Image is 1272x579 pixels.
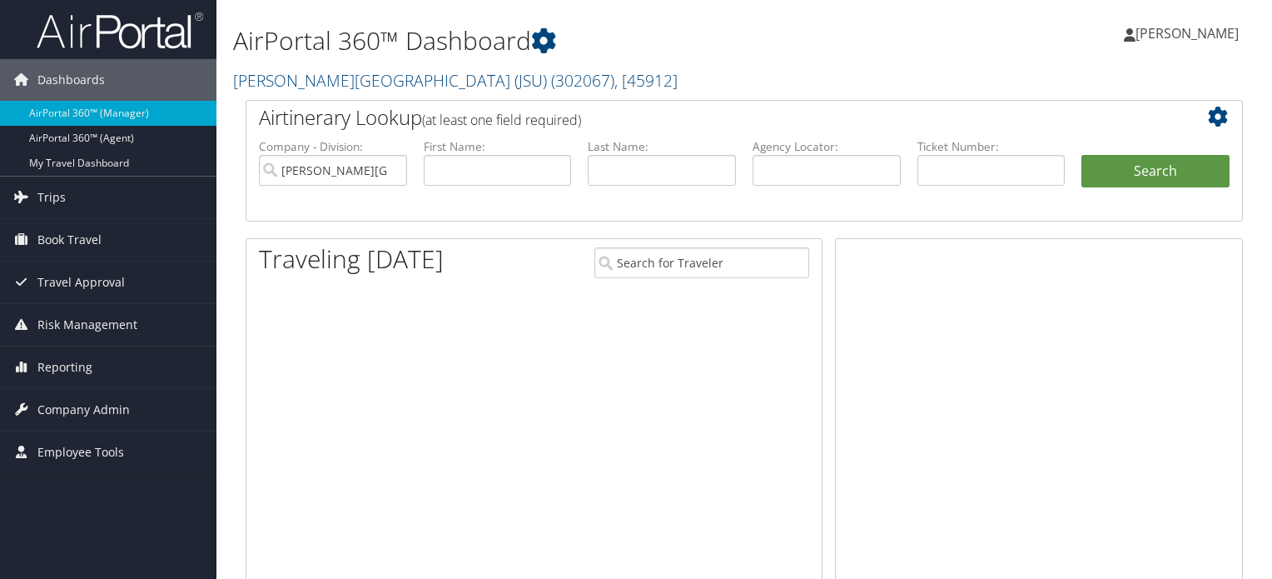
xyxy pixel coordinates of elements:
[37,11,203,50] img: airportal-logo.png
[37,177,66,218] span: Trips
[37,432,124,473] span: Employee Tools
[424,138,572,155] label: First Name:
[551,69,614,92] span: ( 302067 )
[753,138,901,155] label: Agency Locator:
[259,138,407,155] label: Company - Division:
[422,111,581,129] span: (at least one field required)
[37,347,92,388] span: Reporting
[1124,8,1255,58] a: [PERSON_NAME]
[37,59,105,101] span: Dashboards
[588,138,736,155] label: Last Name:
[37,389,130,431] span: Company Admin
[259,242,444,277] h1: Traveling [DATE]
[37,304,137,346] span: Risk Management
[614,69,678,92] span: , [ 45912 ]
[233,69,678,92] a: [PERSON_NAME][GEOGRAPHIC_DATA] (JSU)
[917,138,1066,155] label: Ticket Number:
[1081,155,1230,188] button: Search
[1135,24,1239,42] span: [PERSON_NAME]
[37,262,125,303] span: Travel Approval
[37,219,102,261] span: Book Travel
[594,247,809,278] input: Search for Traveler
[259,103,1146,132] h2: Airtinerary Lookup
[233,23,915,58] h1: AirPortal 360™ Dashboard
